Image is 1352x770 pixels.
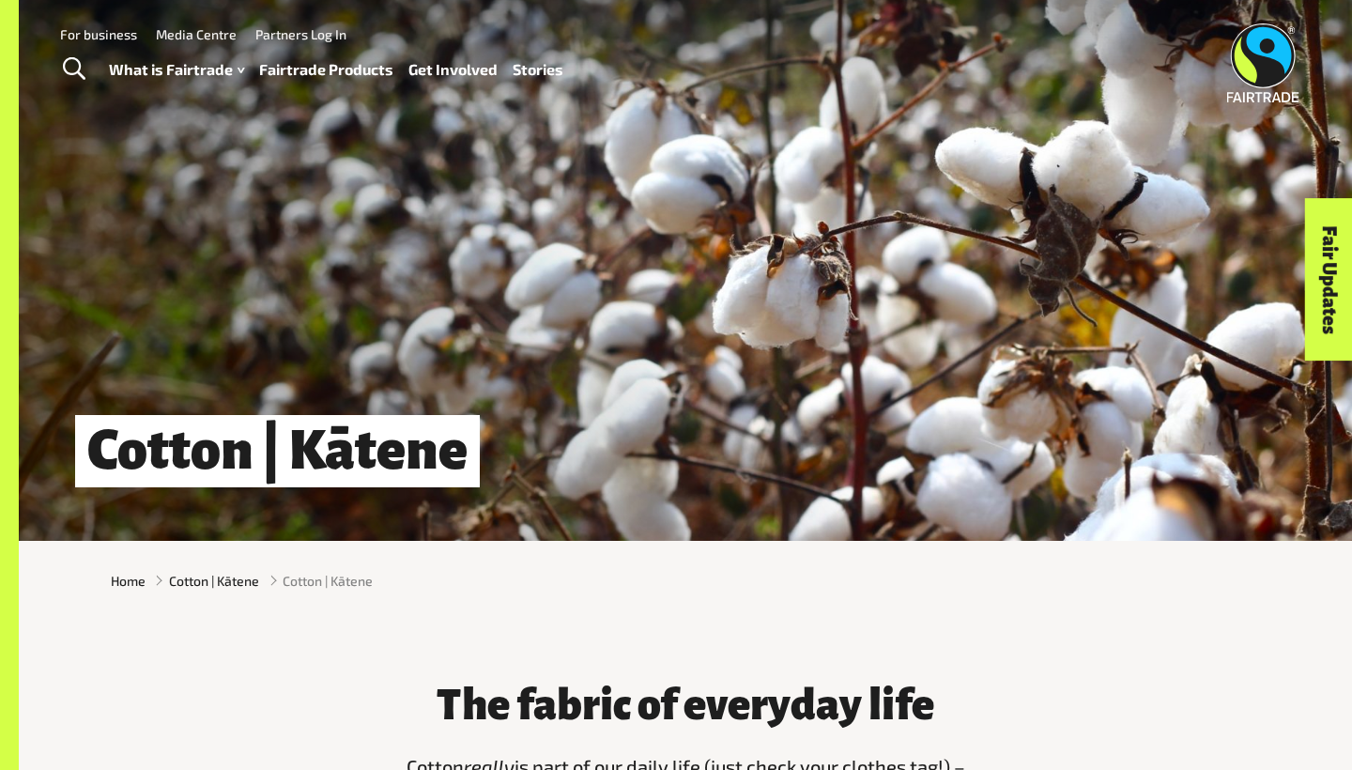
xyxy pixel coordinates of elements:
a: Fairtrade Products [259,56,393,84]
a: Toggle Search [51,46,97,93]
a: For business [60,26,137,42]
a: Get Involved [408,56,498,84]
h1: Cotton | Kātene [75,415,480,487]
h3: The fabric of everyday life [404,682,967,729]
a: Media Centre [156,26,237,42]
a: Home [111,571,146,591]
a: Partners Log In [255,26,346,42]
a: What is Fairtrade [109,56,244,84]
img: Fairtrade Australia New Zealand logo [1227,23,1299,102]
a: Cotton | Kātene [169,571,259,591]
span: Cotton | Kātene [283,571,373,591]
a: Stories [513,56,563,84]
